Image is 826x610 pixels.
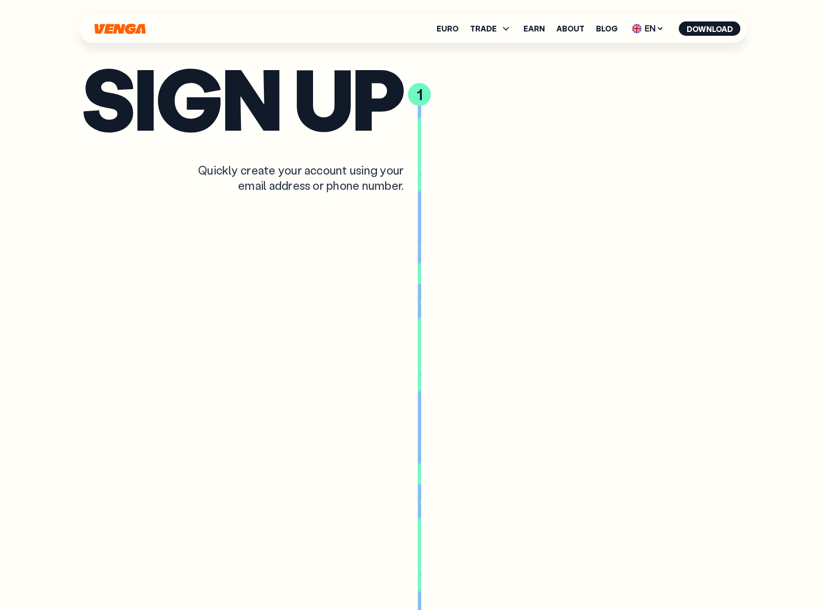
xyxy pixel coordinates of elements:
[81,61,404,134] h2: sign up
[94,23,147,34] svg: Home
[556,25,585,32] a: About
[679,21,741,36] button: Download
[408,83,431,106] div: 1
[480,80,745,400] img: phone
[523,25,545,32] a: Earn
[437,25,459,32] a: Euro
[629,21,668,36] span: EN
[470,25,497,32] span: TRADE
[127,163,404,192] div: Quickly create your account using your email address or phone number.
[632,24,642,33] img: flag-uk
[596,25,617,32] a: Blog
[470,23,512,34] span: TRADE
